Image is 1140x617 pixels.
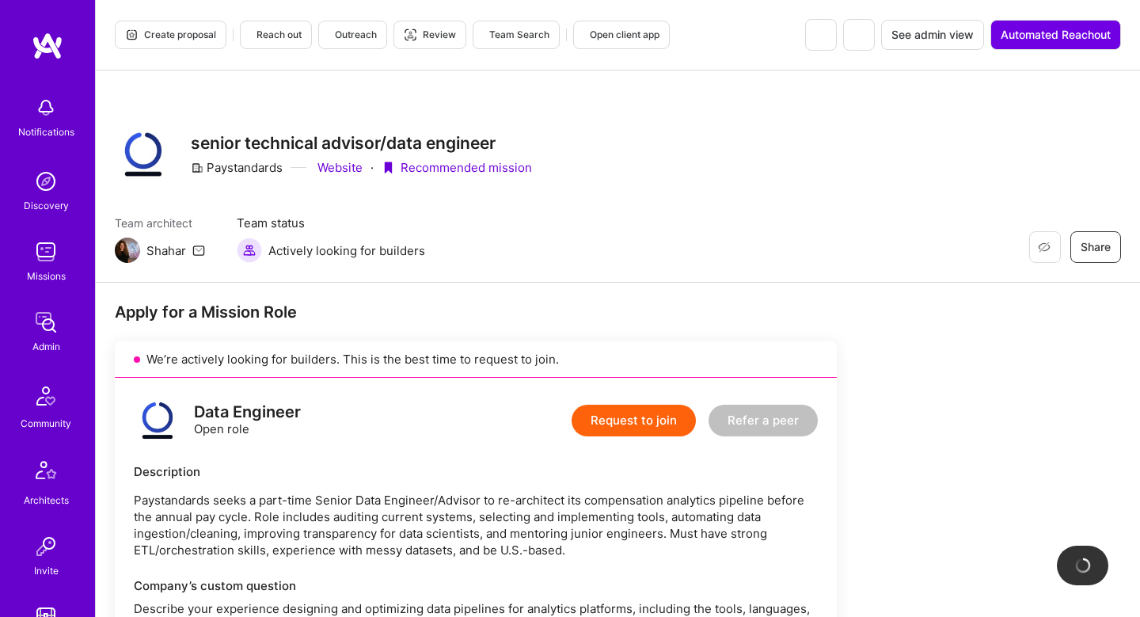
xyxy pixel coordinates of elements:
[314,159,363,176] a: Website
[237,215,425,231] span: Team status
[125,28,216,42] span: Create proposal
[572,405,696,436] button: Request to join
[30,531,62,562] img: Invite
[404,28,456,42] span: Review
[473,21,560,49] button: Team Search
[134,397,181,444] img: logo
[370,159,374,176] div: ·
[125,29,138,41] i: icon Proposal
[573,21,670,49] button: Open client app
[382,159,532,176] div: Recommended mission
[24,197,69,214] div: Discovery
[329,28,377,42] span: Outreach
[115,215,205,231] span: Team architect
[1081,239,1111,255] span: Share
[32,338,60,355] div: Admin
[27,377,65,415] img: Community
[115,21,226,49] button: Create proposal
[382,162,394,174] i: icon PurpleRibbon
[194,404,301,437] div: Open role
[27,268,66,284] div: Missions
[34,562,59,579] div: Invite
[891,27,974,43] span: See admin view
[191,133,532,153] h3: senior technical advisor/data engineer
[24,492,69,508] div: Architects
[30,236,62,268] img: teamwork
[404,29,416,41] i: icon Targeter
[30,307,62,338] img: admin teamwork
[990,20,1121,50] button: Automated Reachout
[194,404,301,421] div: Data Engineer
[30,166,62,197] img: discovery
[134,492,818,558] p: Paystandards seeks a part-time Senior Data Engineer/Advisor to re-architect its compensation anal...
[483,28,549,42] span: Team Search
[27,454,65,492] img: Architects
[32,32,63,60] img: logo
[1070,231,1121,263] button: Share
[115,126,172,183] img: Company Logo
[250,28,302,42] span: Reach out
[115,238,140,263] img: Team Architect
[393,21,466,49] button: Review
[134,463,818,480] div: Description
[583,28,659,42] span: Open client app
[1038,241,1051,253] i: icon EyeClosed
[134,577,818,594] div: Company’s custom question
[318,21,387,49] button: Outreach
[709,405,818,436] button: Refer a peer
[1074,557,1092,574] img: loading
[18,124,74,140] div: Notifications
[237,238,262,263] img: Actively looking for builders
[191,162,203,174] i: icon CompanyGray
[240,21,312,49] button: Reach out
[268,242,425,259] span: Actively looking for builders
[115,302,837,322] div: Apply for a Mission Role
[191,159,283,176] div: Paystandards
[146,242,186,259] div: Shahar
[21,415,71,432] div: Community
[1001,27,1111,43] span: Automated Reachout
[881,20,984,50] button: See admin view
[192,244,205,257] i: icon Mail
[115,341,837,378] div: We’re actively looking for builders. This is the best time to request to join.
[30,92,62,124] img: bell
